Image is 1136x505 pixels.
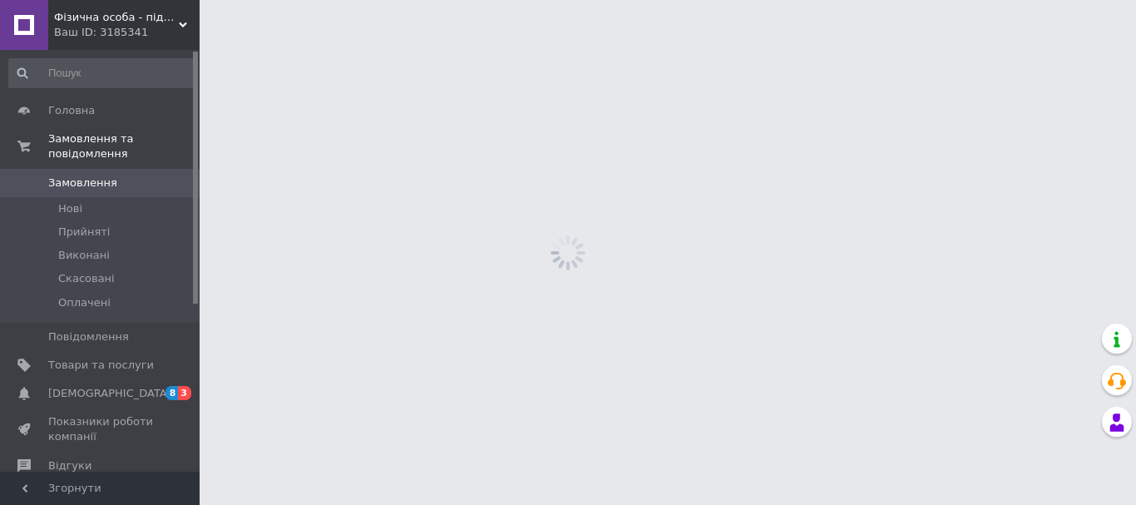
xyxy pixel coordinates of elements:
span: Показники роботи компанії [48,414,154,444]
span: Головна [48,103,95,118]
span: Відгуки [48,458,91,473]
span: Виконані [58,248,110,263]
span: Скасовані [58,271,115,286]
span: Оплачені [58,295,111,310]
span: 3 [178,386,191,400]
div: Ваш ID: 3185341 [54,25,200,40]
span: Нові [58,201,82,216]
span: 8 [165,386,179,400]
input: Пошук [8,58,196,88]
span: Повідомлення [48,329,129,344]
span: Замовлення та повідомлення [48,131,200,161]
span: Товари та послуги [48,358,154,373]
span: [DEMOGRAPHIC_DATA] [48,386,171,401]
span: Фізична особа - підприємець Жеребюк Вячеслав Володимирович [54,10,179,25]
span: Прийняті [58,225,110,240]
span: Замовлення [48,176,117,191]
